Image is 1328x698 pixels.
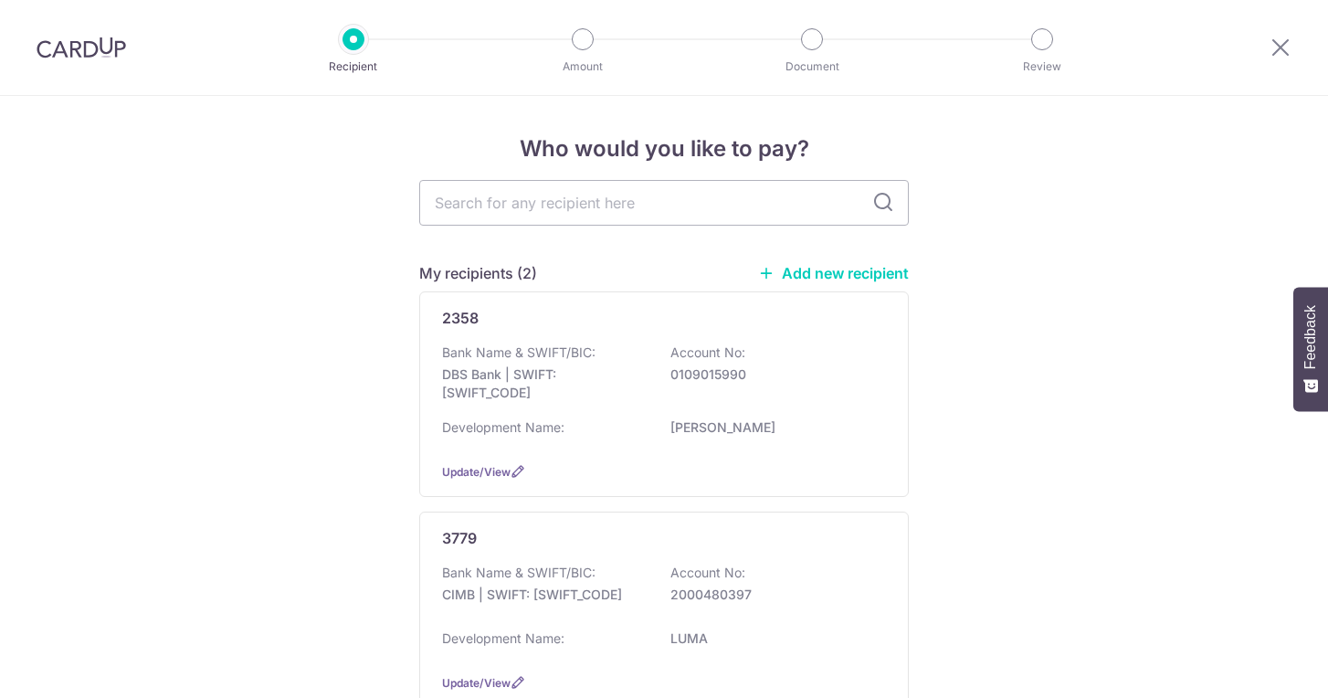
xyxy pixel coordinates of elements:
[442,586,647,604] p: CIMB | SWIFT: [SWIFT_CODE]
[442,418,564,437] p: Development Name:
[442,676,511,690] a: Update/View
[419,262,537,284] h5: My recipients (2)
[670,418,875,437] p: [PERSON_NAME]
[442,527,477,549] p: 3779
[442,465,511,479] a: Update/View
[975,58,1110,76] p: Review
[442,365,647,402] p: DBS Bank | SWIFT: [SWIFT_CODE]
[419,180,909,226] input: Search for any recipient here
[286,58,421,76] p: Recipient
[419,132,909,165] h4: Who would you like to pay?
[515,58,650,76] p: Amount
[670,564,745,582] p: Account No:
[442,629,564,648] p: Development Name:
[1302,305,1319,369] span: Feedback
[37,37,126,58] img: CardUp
[670,344,745,362] p: Account No:
[744,58,880,76] p: Document
[442,307,479,329] p: 2358
[670,629,875,648] p: LUMA
[670,365,875,384] p: 0109015990
[670,586,875,604] p: 2000480397
[442,564,595,582] p: Bank Name & SWIFT/BIC:
[442,344,595,362] p: Bank Name & SWIFT/BIC:
[758,264,909,282] a: Add new recipient
[1293,287,1328,411] button: Feedback - Show survey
